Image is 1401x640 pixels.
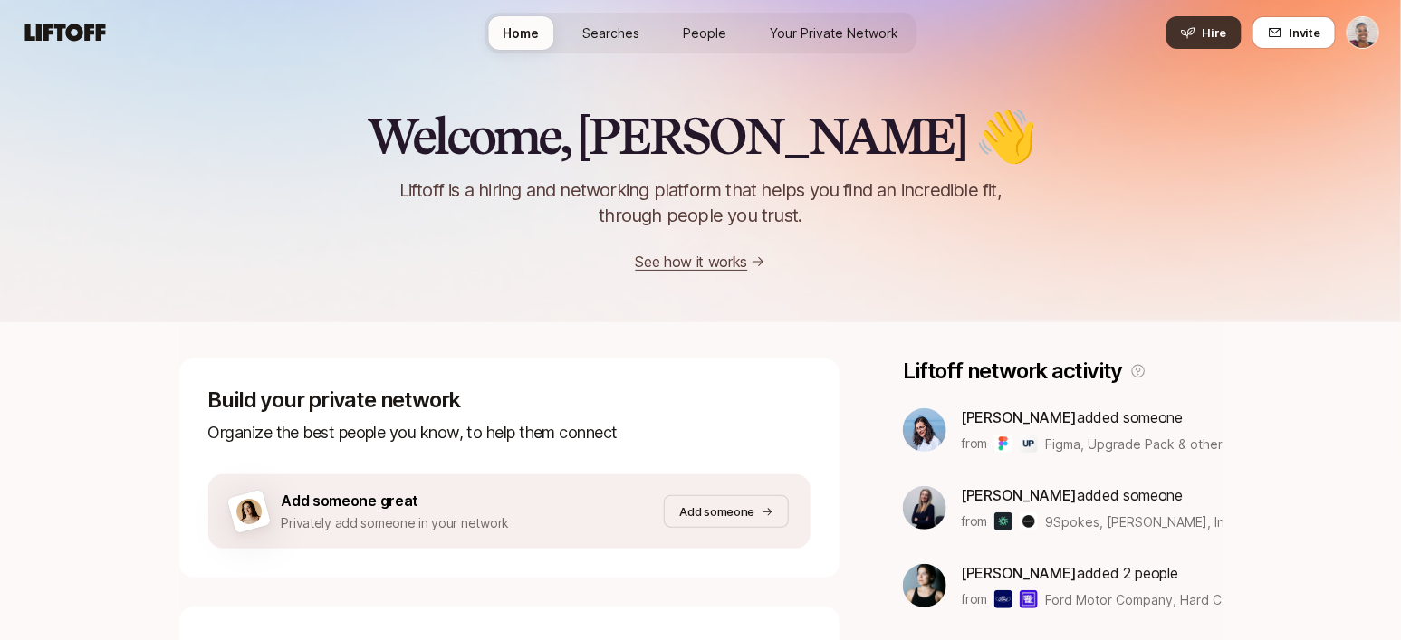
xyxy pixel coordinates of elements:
span: [PERSON_NAME] [961,486,1077,504]
img: 9Spokes [994,512,1012,530]
p: Organize the best people you know, to help them connect [208,420,811,445]
a: People [668,16,741,50]
a: Searches [568,16,654,50]
img: 539a6eb7_bc0e_4fa2_8ad9_ee091919e8d1.jpg [903,564,946,607]
p: added someone [961,406,1222,429]
a: Your Private Network [755,16,913,50]
p: Add someone [679,502,754,521]
span: Figma, Upgrade Pack & others [1045,435,1222,454]
h2: Welcome, [PERSON_NAME] 👋 [367,109,1034,163]
span: Your Private Network [770,24,898,43]
img: 3b21b1e9_db0a_4655_a67f_ab9b1489a185.jpg [903,408,946,452]
p: added someone [961,483,1222,507]
span: Ford Motor Company, Hard Candy Shell & others [1045,592,1339,607]
p: Build your private network [208,387,811,413]
p: added 2 people [961,561,1222,585]
p: Privately add someone in your network [282,512,510,534]
a: See how it works [636,253,748,271]
p: from [961,511,987,532]
button: Invite [1252,16,1336,49]
span: [PERSON_NAME] [961,564,1077,582]
span: Hire [1203,24,1227,42]
span: Searches [582,24,639,43]
p: Liftoff is a hiring and networking platform that helps you find an incredible fit, through people... [377,177,1025,228]
p: Liftoff network activity [903,358,1122,384]
img: woman-on-brown-bg.png [233,496,264,527]
img: Hard Candy Shell [1020,590,1038,608]
img: Duarte, Inc. [1020,512,1038,530]
span: People [683,24,726,43]
button: Janelle Bradley [1347,16,1379,49]
span: [PERSON_NAME] [961,408,1077,426]
span: Home [503,24,539,43]
img: Janelle Bradley [1348,17,1378,48]
img: d13c0e22_08f8_4799_96af_af83c1b186d3.jpg [903,486,946,530]
p: Add someone great [282,489,510,512]
a: Home [488,16,553,50]
span: Invite [1290,24,1320,42]
img: Ford Motor Company [994,590,1012,608]
p: from [961,588,987,610]
img: Upgrade Pack [1020,435,1038,453]
button: Hire [1166,16,1242,49]
button: Add someone [664,495,789,528]
p: from [961,433,987,454]
span: 9Spokes, [PERSON_NAME], Inc. & others [1045,512,1222,531]
img: Figma [994,435,1012,453]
